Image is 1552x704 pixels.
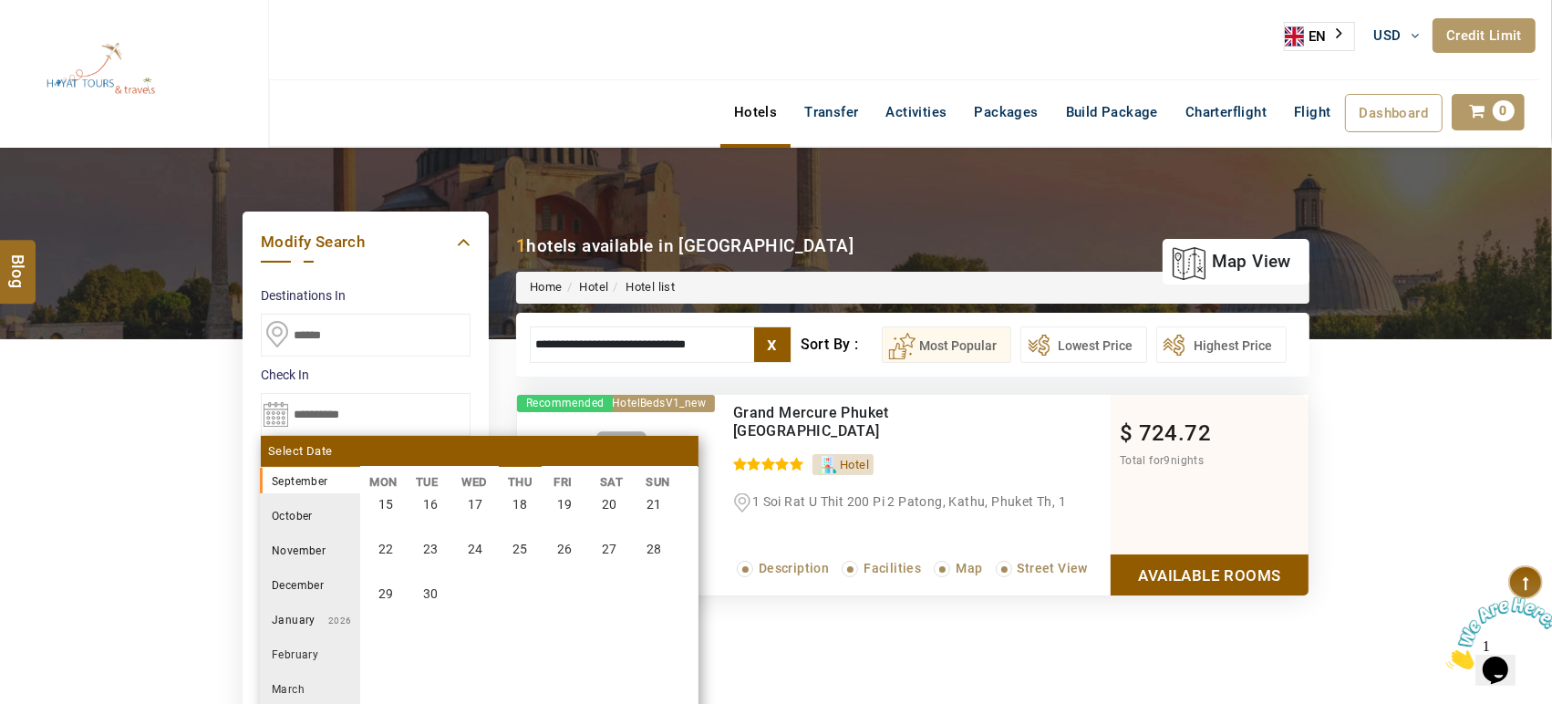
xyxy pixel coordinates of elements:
[454,483,497,526] li: Wednesday, 17 September 2025
[409,528,452,571] li: Tuesday, 23 September 2025
[365,573,408,616] li: Monday, 29 September 2025
[1156,326,1287,363] button: Highest Price
[956,561,982,575] span: Map
[499,528,542,571] li: Thursday, 25 September 2025
[754,327,791,362] label: x
[454,528,497,571] li: Wednesday, 24 September 2025
[1172,94,1280,130] a: Charterflight
[801,326,882,363] div: Sort By :
[1294,104,1330,120] span: Flight
[14,8,188,131] img: The Royal Line Holidays
[1374,27,1402,44] span: USD
[579,280,608,294] a: Hotel
[499,483,542,526] li: Thursday, 18 September 2025
[6,254,30,270] span: Blog
[1018,561,1088,575] span: Street View
[516,235,526,256] b: 1
[608,279,675,296] li: Hotel list
[409,573,452,616] li: Tuesday, 30 September 2025
[516,233,854,258] div: hotels available in [GEOGRAPHIC_DATA]
[1020,326,1147,363] button: Lowest Price
[1285,23,1354,50] a: EN
[1164,454,1171,467] span: 9
[544,472,591,492] li: FRI
[733,404,1035,440] div: Grand Mercure Phuket Patong Hotel
[840,458,869,471] span: Hotel
[530,280,563,294] a: Home
[409,483,452,526] li: Tuesday, 16 September 2025
[1172,242,1291,282] a: map view
[1139,420,1211,446] span: 724.72
[543,528,586,571] li: Friday, 26 September 2025
[882,326,1011,363] button: Most Popular
[1052,94,1172,130] a: Build Package
[543,483,586,526] li: Friday, 19 September 2025
[1120,420,1133,446] span: $
[261,230,471,254] a: Modify Search
[1284,22,1355,51] div: Language
[1433,18,1536,53] a: Credit Limit
[1111,554,1309,595] a: Show Rooms
[261,286,471,305] label: Destinations In
[7,7,15,23] span: 1
[260,606,360,632] li: January
[752,494,1066,509] span: 1 Soi Rat U Thit 200 Pi 2 Patong, Kathu, Phuket Th, 1
[603,395,715,412] div: HotelBedsV1_new
[1280,94,1344,130] a: Flight
[633,483,676,526] li: Sunday, 21 September 2025
[365,483,408,526] li: Monday, 15 September 2025
[499,472,545,492] li: THU
[733,404,889,440] a: Grand Mercure Phuket [GEOGRAPHIC_DATA]
[260,502,360,528] li: October
[873,94,961,130] a: Activities
[961,94,1052,130] a: Packages
[591,472,637,492] li: SAT
[360,472,407,492] li: MON
[1120,454,1204,467] span: Total for nights
[517,395,613,412] span: Recommended
[7,7,120,79] img: Chat attention grabber
[365,528,408,571] li: Monday, 22 September 2025
[260,676,360,701] li: March
[261,366,471,384] label: Check In
[407,472,453,492] li: TUE
[759,561,829,575] span: Description
[260,468,360,493] li: September
[720,94,791,130] a: Hotels
[1360,105,1429,121] span: Dashboard
[636,472,683,492] li: SUN
[588,528,631,571] li: Saturday, 27 September 2025
[316,616,352,626] small: 2026
[328,477,456,487] small: 2025
[588,483,631,526] li: Saturday, 20 September 2025
[1185,104,1267,120] span: Charterflight
[1452,94,1525,130] a: 0
[260,641,360,667] li: February
[261,436,698,467] div: Select Date
[1493,100,1515,121] span: 0
[452,472,499,492] li: WED
[864,561,921,575] span: Facilities
[1439,590,1552,677] iframe: chat widget
[260,572,360,597] li: December
[791,94,872,130] a: Transfer
[633,528,676,571] li: Sunday, 28 September 2025
[260,537,360,563] li: November
[1284,22,1355,51] aside: Language selected: English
